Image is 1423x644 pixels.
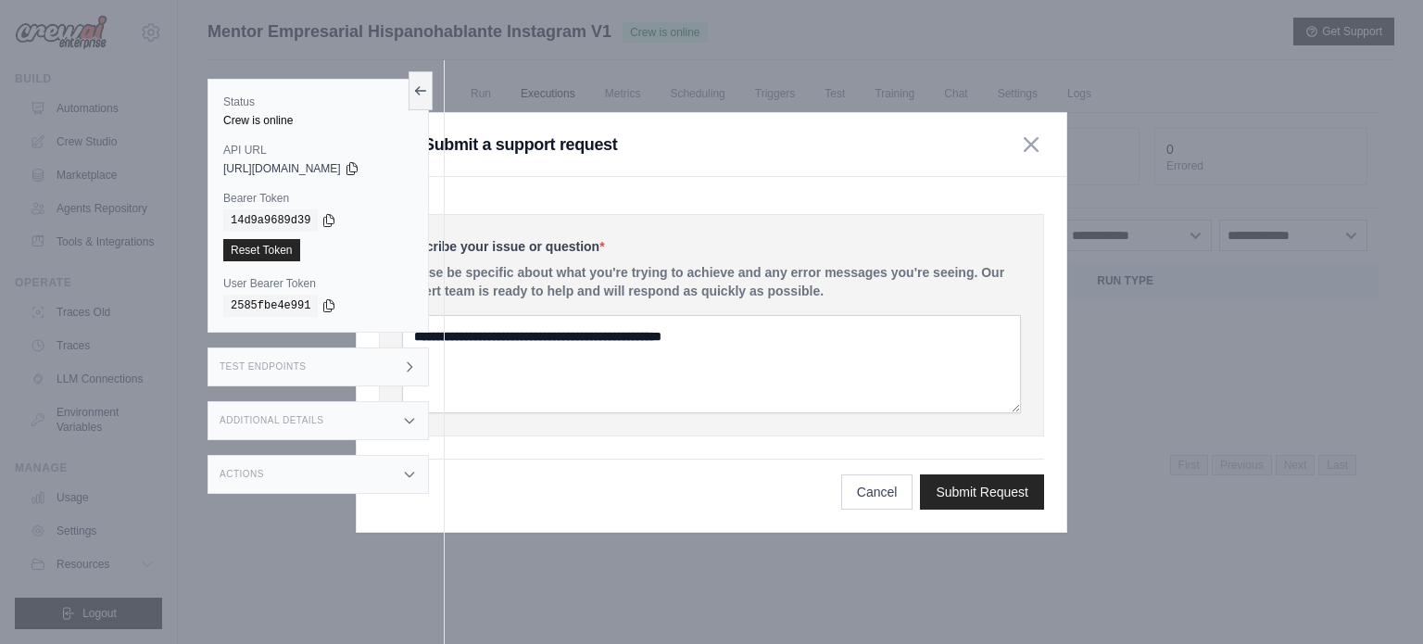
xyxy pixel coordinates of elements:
[223,143,413,158] label: API URL
[223,276,413,291] label: User Bearer Token
[423,132,617,158] h3: Submit a support request
[402,263,1021,300] p: Please be specific about what you're trying to achieve and any error messages you're seeing. Our ...
[402,237,1021,256] label: Describe your issue or question
[1330,555,1423,644] div: Widget de chat
[223,191,413,206] label: Bearer Token
[920,474,1044,510] button: Submit Request
[220,361,307,373] h3: Test Endpoints
[220,469,264,480] h3: Actions
[223,209,318,232] code: 14d9a9689d39
[223,113,413,128] div: Crew is online
[223,239,300,261] a: Reset Token
[223,295,318,317] code: 2585fbe4e991
[223,161,341,176] span: [URL][DOMAIN_NAME]
[220,415,323,426] h3: Additional Details
[223,95,413,109] label: Status
[1330,555,1423,644] iframe: Chat Widget
[841,474,913,510] button: Cancel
